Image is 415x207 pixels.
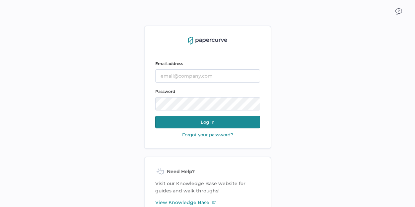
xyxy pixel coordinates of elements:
[188,37,227,45] img: papercurve-logo-colour.7244d18c.svg
[180,132,235,138] button: Forgot your password?
[155,116,260,128] button: Log in
[155,168,164,176] img: need-help-icon.d526b9f7.svg
[155,168,260,176] div: Need Help?
[212,200,216,204] img: external-link-icon-3.58f4c051.svg
[155,89,175,94] span: Password
[395,8,402,15] img: icon_chat.2bd11823.svg
[155,199,209,206] span: View Knowledge Base
[155,69,260,83] input: email@company.com
[155,61,183,66] span: Email address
